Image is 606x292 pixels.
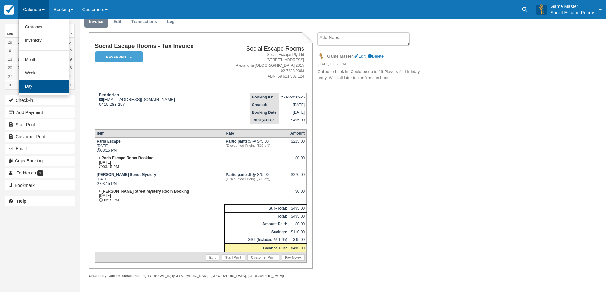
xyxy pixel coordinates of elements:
[219,45,304,52] h2: Social Escape Rooms
[5,144,75,154] button: Email
[101,189,189,194] strong: [PERSON_NAME] Street Mystery Room Booking
[15,46,25,55] a: 7
[5,95,75,105] button: Check-in
[5,31,15,38] th: Mon
[290,139,305,149] div: $225.00
[279,101,307,109] td: [DATE]
[16,170,36,175] span: Fedderico
[317,69,425,81] p: Called to book in. Could be up to 16 Players for birthday party. Will call later to confirm numbers
[95,51,141,63] a: Reserved
[281,95,305,99] strong: YZRV-250925
[224,220,289,228] th: Amount Paid:
[226,139,249,144] strong: Participants
[224,228,289,236] th: Savings:
[65,31,74,38] th: Sun
[109,16,126,28] a: Edit
[289,205,307,213] td: $495.00
[226,173,249,177] strong: Participants
[536,4,547,15] img: A3
[224,213,289,221] th: Total:
[206,254,219,261] a: Edit
[224,205,289,213] th: Sub-Total:
[219,52,304,79] address: Social Escape Pty Ltd [STREET_ADDRESS] Alexandria [GEOGRAPHIC_DATA] 2015 02 7228 9363 ABN: 69 611...
[5,81,15,89] a: 3
[162,16,179,28] a: Log
[128,274,145,278] strong: Source IP:
[222,254,245,261] a: Staff Print
[224,130,289,138] th: Rate
[250,116,279,124] th: Total (AUD):
[19,21,69,34] a: Customer
[250,109,279,116] th: Booking Date:
[89,274,312,278] div: Game Master [TECHNICAL_ID] ([GEOGRAPHIC_DATA], [GEOGRAPHIC_DATA], [GEOGRAPHIC_DATA])
[19,80,69,93] a: Day
[368,54,384,58] a: Delete
[290,189,305,199] div: $0.00
[101,156,153,160] strong: Paris Escape Room Booking
[15,55,25,64] a: 14
[224,138,289,154] td: 5 @ $45.00
[354,54,365,58] a: Edit
[5,132,75,142] a: Customer Print
[5,196,75,206] a: Help
[5,168,75,178] a: Fedderico 1
[65,46,74,55] a: 12
[224,236,289,244] td: GST (Included @ 10%)
[291,246,305,250] strong: $495.00
[15,81,25,89] a: 4
[95,154,224,171] td: [DATE] 03:15 PM
[15,72,25,81] a: 28
[19,67,69,80] a: Week
[550,3,595,10] p: Game Master
[226,177,287,181] em: (Discounted Pricing ($10 off))
[65,72,74,81] a: 2
[95,138,224,154] td: [DATE] 03:15 PM
[127,16,162,28] a: Transactions
[5,107,75,118] button: Add Payment
[5,180,75,190] button: Bookmark
[327,54,353,58] strong: Game Master
[289,220,307,228] td: $0.00
[5,72,15,81] a: 27
[5,64,15,72] a: 20
[15,64,25,72] a: 21
[19,34,69,47] a: Inventory
[95,130,224,138] th: Item
[15,31,25,38] th: Tue
[550,10,595,16] p: Social Escape Rooms
[290,156,305,165] div: $0.00
[95,51,143,63] em: Reserved
[84,16,108,28] a: Invoice
[224,244,289,252] th: Balance Due:
[89,274,108,278] strong: Created by:
[5,38,15,46] a: 29
[289,236,307,244] td: $45.00
[290,173,305,182] div: $270.00
[95,92,216,107] div: [EMAIL_ADDRESS][DOMAIN_NAME] 0415 283 257
[5,119,75,130] a: Staff Print
[19,53,69,67] a: Month
[224,171,289,188] td: 6 @ $45.00
[250,93,279,101] th: Booking ID:
[65,64,74,72] a: 26
[289,213,307,221] td: $495.00
[15,38,25,46] a: 30
[5,46,15,55] a: 6
[5,55,15,64] a: 13
[317,61,425,68] em: [DATE] 02:53 PM
[95,171,224,188] td: [DATE] 03:15 PM
[65,38,74,46] a: 5
[95,43,216,50] h1: Social Escape Rooms - Tax Invoice
[289,228,307,236] td: $110.00
[279,116,307,124] td: $495.00
[250,101,279,109] th: Created:
[65,55,74,64] a: 19
[4,5,14,15] img: checkfront-main-nav-mini-logo.png
[226,144,287,147] em: (Discounted Pricing ($10 off))
[279,109,307,116] td: [DATE]
[95,187,224,204] td: [DATE] 03:15 PM
[289,130,307,138] th: Amount
[5,156,75,166] button: Copy Booking
[65,81,74,89] a: 9
[97,139,121,144] strong: Paris Escape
